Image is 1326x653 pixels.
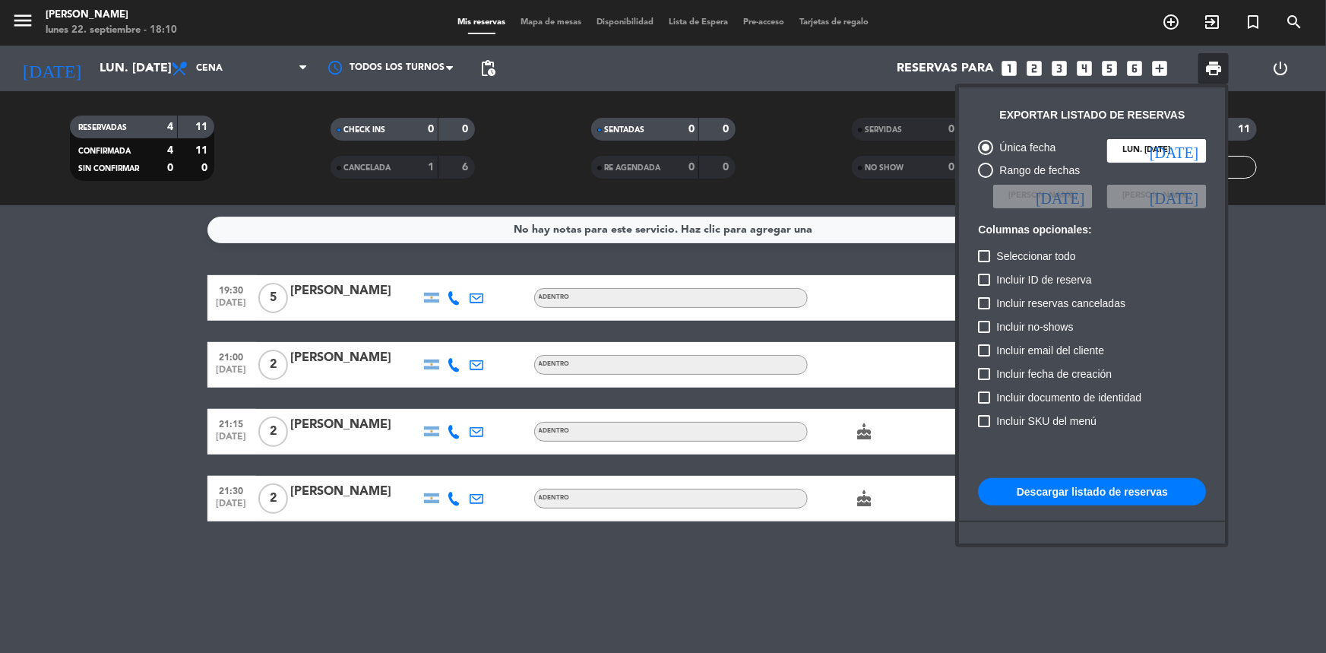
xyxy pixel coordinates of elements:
h6: Columnas opcionales: [978,223,1206,236]
i: [DATE] [1150,189,1198,204]
span: print [1204,59,1223,78]
span: Incluir ID de reserva [996,271,1091,289]
span: Incluir email del cliente [996,341,1104,360]
span: [PERSON_NAME] [1008,189,1077,203]
div: Única fecha [993,139,1055,157]
button: Descargar listado de reservas [978,478,1206,506]
span: Incluir SKU del menú [996,412,1097,430]
div: Rango de fechas [993,162,1080,179]
i: [DATE] [1036,189,1084,204]
span: Seleccionar todo [996,247,1075,265]
span: [PERSON_NAME] [1122,189,1191,203]
span: Incluir fecha de creación [996,365,1112,383]
i: [DATE] [1150,143,1198,158]
span: Incluir no-shows [996,318,1073,336]
span: Incluir reservas canceladas [996,294,1125,312]
div: Exportar listado de reservas [999,106,1185,124]
span: Incluir documento de identidad [996,388,1141,407]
